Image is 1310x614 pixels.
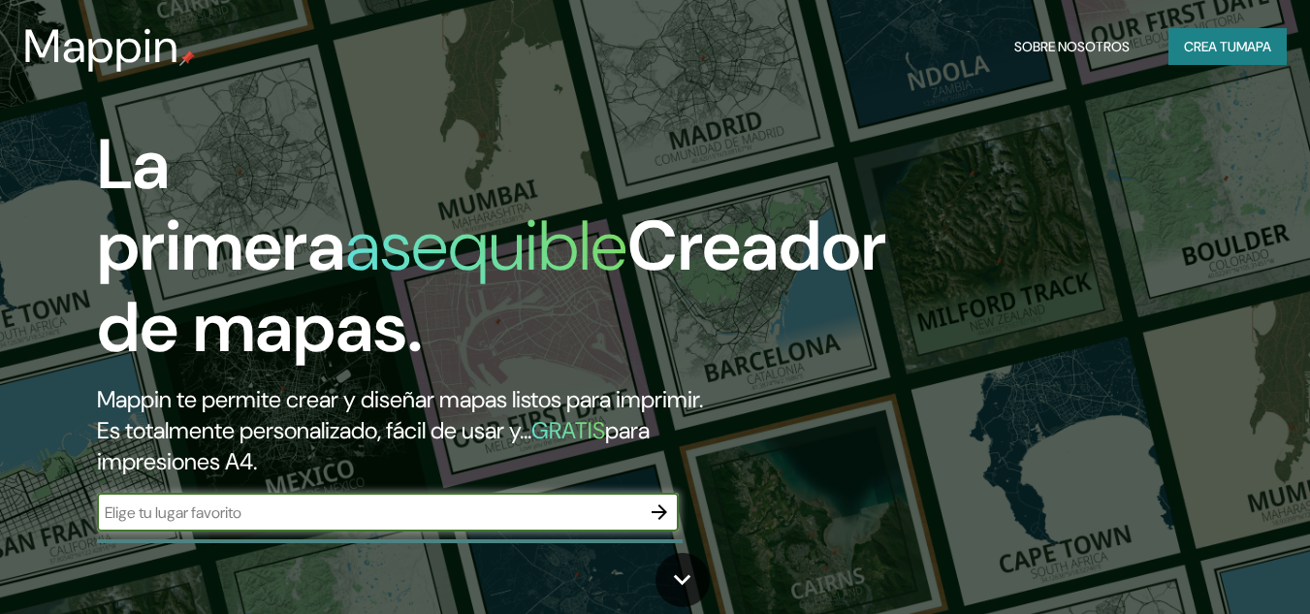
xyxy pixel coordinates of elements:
[97,201,886,372] font: Creador de mapas.
[1014,38,1130,55] font: Sobre nosotros
[97,415,650,476] font: para impresiones A4.
[1006,28,1137,65] button: Sobre nosotros
[1184,38,1236,55] font: Crea tu
[1168,28,1287,65] button: Crea tumapa
[531,415,605,445] font: GRATIS
[97,501,640,524] input: Elige tu lugar favorito
[97,415,531,445] font: Es totalmente personalizado, fácil de usar y...
[97,384,703,414] font: Mappin te permite crear y diseñar mapas listos para imprimir.
[97,119,345,291] font: La primera
[179,50,195,66] img: pin de mapeo
[23,16,179,77] font: Mappin
[1236,38,1271,55] font: mapa
[345,201,627,291] font: asequible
